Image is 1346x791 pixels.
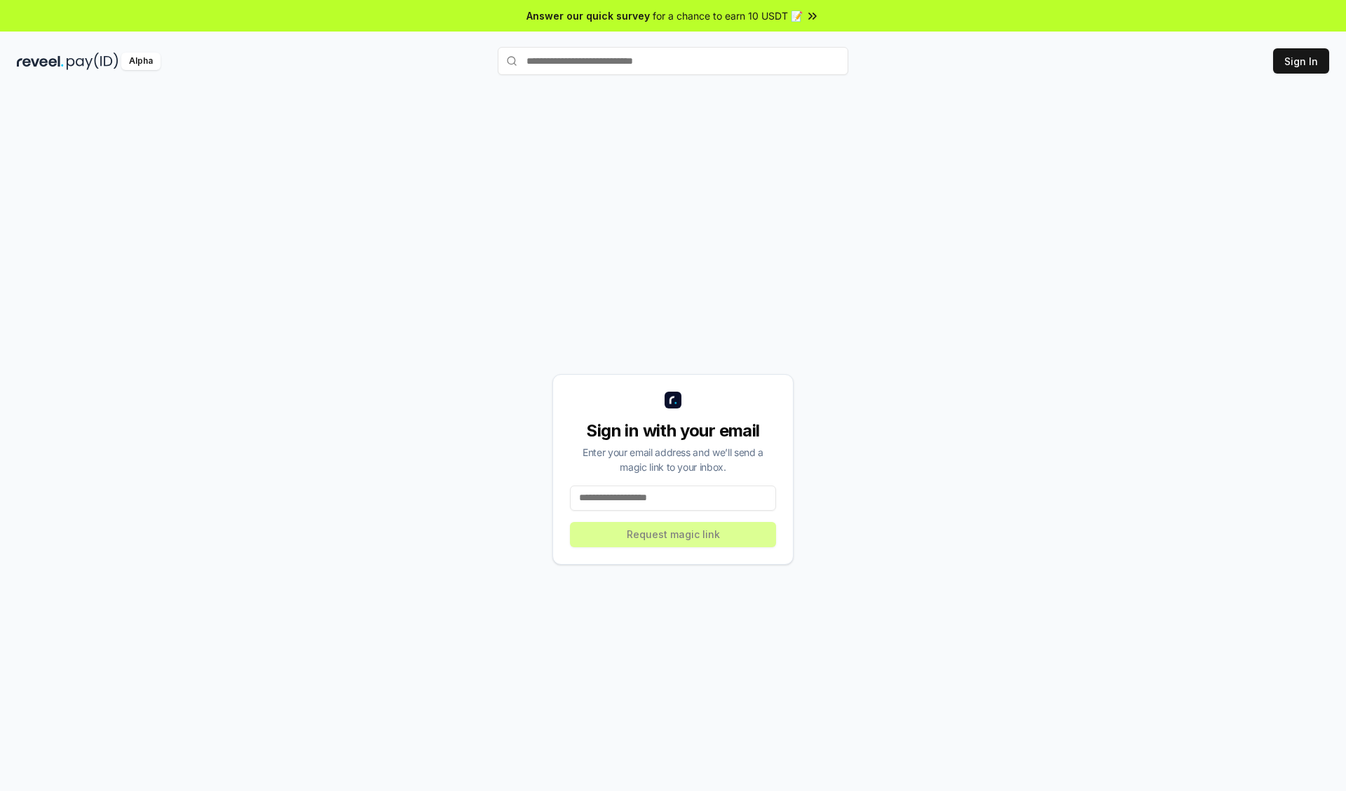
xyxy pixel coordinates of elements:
img: reveel_dark [17,53,64,70]
div: Enter your email address and we’ll send a magic link to your inbox. [570,445,776,474]
span: Answer our quick survey [526,8,650,23]
img: logo_small [665,392,681,408]
div: Alpha [121,53,161,70]
span: for a chance to earn 10 USDT 📝 [653,8,803,23]
button: Sign In [1273,48,1329,74]
div: Sign in with your email [570,420,776,442]
img: pay_id [67,53,118,70]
